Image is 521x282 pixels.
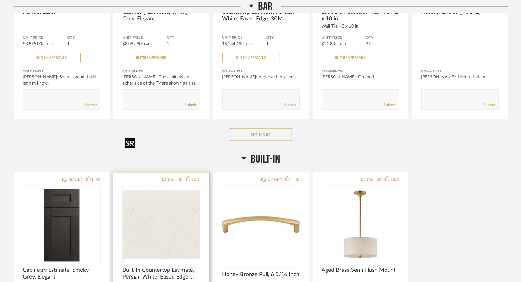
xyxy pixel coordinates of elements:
span: Honey Bronze Pull, 6 5/16 Inch [222,271,300,278]
span: Unit Price [123,35,167,40]
div: DISLIKE [267,177,282,183]
div: Wall Tile - 2 x 10 in. [322,24,399,29]
button: Item Approved [322,53,379,62]
span: QTY [267,35,300,40]
div: [PERSON_NAME]: The cabinets on either side of the TV are shown as glas... [123,74,200,86]
div: [PERSON_NAME]: Sounds good! I will let him know. [23,74,100,86]
span: $3,575.00 [23,42,42,46]
span: / Each [335,43,346,46]
span: / Each [241,43,253,46]
div: DISLIKE [367,177,382,183]
a: Submit [484,102,495,108]
div: LIKE [391,177,399,183]
a: Submit [284,102,296,108]
img: undefined [222,186,300,263]
img: undefined [23,186,100,263]
button: Item Approved [123,53,180,62]
div: [PERSON_NAME]: Ordered [322,74,399,80]
img: undefined [322,186,399,263]
a: Submit [85,102,97,108]
a: Submit [185,102,197,108]
button: See More [230,128,292,141]
span: 1 [267,42,269,46]
div: DISLIKE [68,177,83,183]
span: Unit Price [322,35,366,40]
button: Item Approved [23,53,81,62]
div: Comments: [123,68,200,75]
span: / Each [142,43,153,46]
span: Built-In [251,153,280,166]
span: 37 [366,42,371,46]
span: QTY [167,35,200,40]
span: Item Approved [41,56,67,59]
div: LIKE [291,177,299,183]
span: Countertop Estimate, Persian White, Eased Edge, 3CM [222,9,300,22]
div: Comments: [322,68,399,75]
a: Submit [384,102,396,108]
div: Comments: [222,68,300,75]
div: LIKE [192,177,200,183]
button: Item Approved [222,53,280,62]
span: Look Blu Porcelain Wall Tile - 2 x 10 in. [322,9,399,22]
span: Item Approved [240,56,267,59]
span: Unit Price [222,35,267,40]
span: Aged Brass Semi Flush Mount [322,267,399,274]
span: QTY [67,35,100,40]
div: DISLIKE [168,177,182,183]
span: Cabinetry Estimate, Smoky Grey, Elegant [123,9,200,22]
span: / Each [42,43,53,46]
span: 1 [167,42,169,46]
span: 1 [67,42,70,46]
span: Item Approved [140,56,167,59]
span: Built-In Countertop Estimate, Persian White, Eased Edge, 3CM [123,267,200,280]
span: $8,092.90 [123,42,142,46]
span: Unit Price [23,35,67,40]
img: undefined [123,186,200,263]
span: $6,144.49 [222,42,241,46]
div: LIKE [92,177,100,183]
div: [PERSON_NAME]: Approved this item. [222,74,300,80]
span: QTY [366,35,399,40]
span: Item Approved [339,56,366,59]
div: Comments: [421,68,499,75]
span: $21.83 [322,42,335,46]
span: Cabinetry Estimate, Smoky Grey, Elegant [23,267,100,280]
div: Comments: [23,68,100,75]
div: [PERSON_NAME]: Liked this item. [421,74,499,80]
div: 0 [222,186,300,263]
